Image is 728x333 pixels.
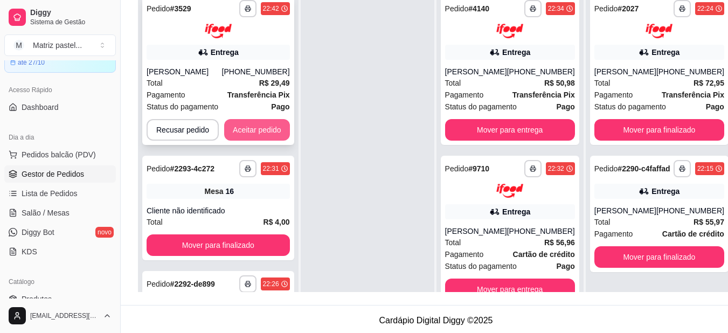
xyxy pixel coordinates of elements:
[594,66,656,77] div: [PERSON_NAME]
[445,164,469,173] span: Pedido
[170,164,215,173] strong: # 2293-4c272
[651,186,680,197] div: Entrega
[4,146,116,163] button: Pedidos balcão (PDV)
[594,77,611,89] span: Total
[697,4,713,13] div: 22:24
[618,4,639,13] strong: # 2027
[259,79,290,87] strong: R$ 29,49
[513,250,575,259] strong: Cartão de crédito
[594,164,618,173] span: Pedido
[706,102,724,111] strong: Pago
[205,24,232,38] img: ifood
[147,119,219,141] button: Recusar pedido
[147,164,170,173] span: Pedido
[263,4,279,13] div: 22:42
[697,164,713,173] div: 22:15
[662,230,724,238] strong: Cartão de crédito
[222,66,290,77] div: [PHONE_NUMBER]
[445,66,507,77] div: [PERSON_NAME]
[4,185,116,202] a: Lista de Pedidos
[656,66,724,77] div: [PHONE_NUMBER]
[544,238,575,247] strong: R$ 56,96
[445,248,484,260] span: Pagamento
[557,262,575,270] strong: Pago
[147,101,218,113] span: Status do pagamento
[4,4,116,30] a: DiggySistema de Gestão
[147,4,170,13] span: Pedido
[594,101,666,113] span: Status do pagamento
[468,4,489,13] strong: # 4140
[211,47,239,58] div: Entrega
[226,186,234,197] div: 16
[147,280,170,288] span: Pedido
[147,77,163,89] span: Total
[507,66,575,77] div: [PHONE_NUMBER]
[651,47,680,58] div: Entrega
[4,165,116,183] a: Gestor de Pedidos
[264,218,290,226] strong: R$ 4,00
[496,24,523,38] img: ifood
[548,4,564,13] div: 22:34
[594,4,618,13] span: Pedido
[22,294,52,304] span: Produtos
[445,77,461,89] span: Total
[445,226,507,237] div: [PERSON_NAME]
[204,186,223,197] span: Mesa
[445,279,575,300] button: Mover para entrega
[22,246,37,257] span: KDS
[445,237,461,248] span: Total
[656,205,724,216] div: [PHONE_NUMBER]
[170,4,191,13] strong: # 3529
[22,188,78,199] span: Lista de Pedidos
[594,89,633,101] span: Pagamento
[445,89,484,101] span: Pagamento
[22,149,96,160] span: Pedidos balcão (PDV)
[30,8,112,18] span: Diggy
[170,280,215,288] strong: # 2292-de899
[22,102,59,113] span: Dashboard
[4,99,116,116] a: Dashboard
[662,91,724,99] strong: Transferência Pix
[544,79,575,87] strong: R$ 50,98
[4,224,116,241] a: Diggy Botnovo
[263,280,279,288] div: 22:26
[445,101,517,113] span: Status do pagamento
[147,234,290,256] button: Mover para finalizado
[502,47,530,58] div: Entrega
[18,58,45,67] article: até 27/10
[22,227,54,238] span: Diggy Bot
[4,129,116,146] div: Dia a dia
[227,91,290,99] strong: Transferência Pix
[468,164,489,173] strong: # 9710
[445,260,517,272] span: Status do pagamento
[224,119,290,141] button: Aceitar pedido
[33,40,82,51] div: Matriz pastel ...
[4,81,116,99] div: Acesso Rápido
[147,89,185,101] span: Pagamento
[13,40,24,51] span: M
[594,246,724,268] button: Mover para finalizado
[507,226,575,237] div: [PHONE_NUMBER]
[22,207,70,218] span: Salão / Mesas
[594,228,633,240] span: Pagamento
[646,24,672,38] img: ifood
[445,119,575,141] button: Mover para entrega
[271,102,289,111] strong: Pago
[4,303,116,329] button: [EMAIL_ADDRESS][DOMAIN_NAME]
[30,311,99,320] span: [EMAIL_ADDRESS][DOMAIN_NAME]
[4,204,116,221] a: Salão / Mesas
[445,4,469,13] span: Pedido
[694,218,724,226] strong: R$ 55,97
[4,243,116,260] a: KDS
[557,102,575,111] strong: Pago
[618,164,670,173] strong: # 2290-c4faffad
[147,66,222,77] div: [PERSON_NAME]
[594,205,656,216] div: [PERSON_NAME]
[147,205,290,216] div: Cliente não identificado
[694,79,724,87] strong: R$ 72,95
[22,169,84,179] span: Gestor de Pedidos
[502,206,530,217] div: Entrega
[594,216,611,228] span: Total
[4,273,116,290] div: Catálogo
[496,184,523,198] img: ifood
